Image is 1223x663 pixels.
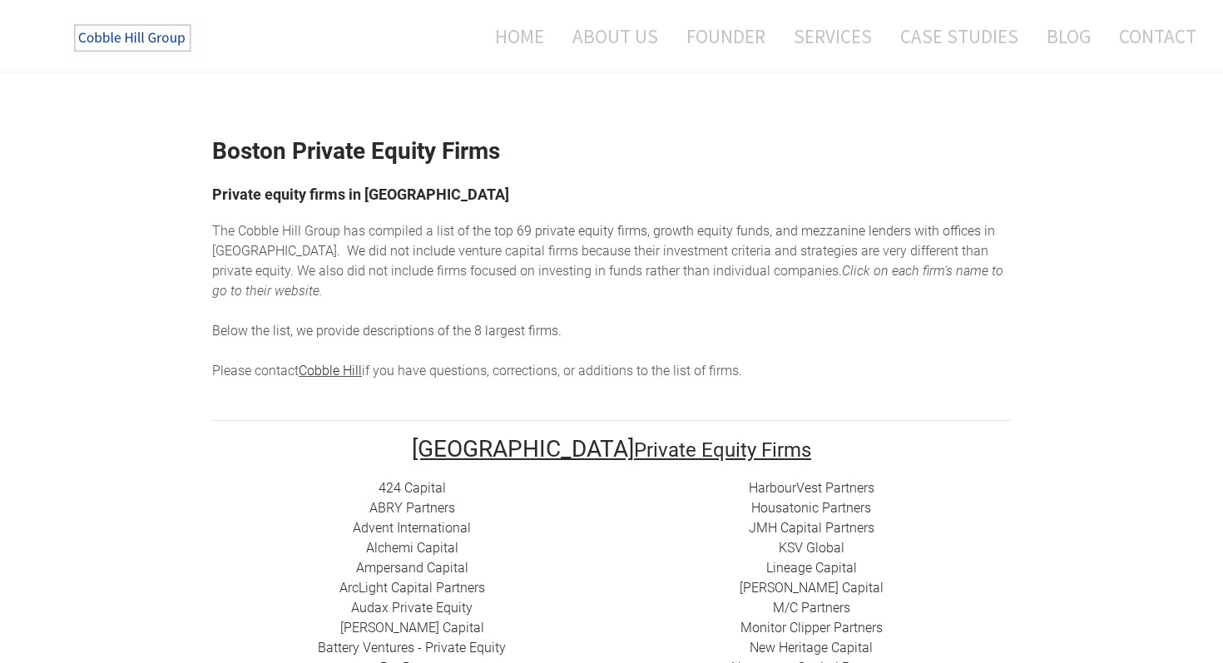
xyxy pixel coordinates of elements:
[366,540,458,556] a: Alchemi Capital
[740,580,884,596] a: [PERSON_NAME] Capital
[634,438,811,462] font: Private Equity Firms
[379,480,446,496] a: 424 Capital
[369,500,455,516] a: ​ABRY Partners
[470,14,557,58] a: Home
[751,500,871,516] a: Housatonic Partners
[888,14,1031,58] a: Case Studies
[212,137,500,165] strong: Boston Private Equity Firms
[674,14,778,58] a: Founder
[299,363,362,379] a: Cobble Hill
[560,14,671,58] a: About Us
[353,520,471,536] a: Advent International
[773,600,850,616] a: ​M/C Partners
[1034,14,1103,58] a: Blog
[1107,14,1196,58] a: Contact
[63,17,205,59] img: The Cobble Hill Group LLC
[212,363,742,379] span: Please contact if you have questions, corrections, or additions to the list of firms.
[356,560,468,576] a: ​Ampersand Capital
[340,620,484,636] a: [PERSON_NAME] Capital
[766,560,857,576] a: Lineage Capital
[212,221,1011,381] div: he top 69 private equity firms, growth equity funds, and mezzanine lenders with offices in [GEOGR...
[749,480,874,496] a: HarbourVest Partners
[779,540,844,556] a: ​KSV Global
[781,14,884,58] a: Services
[749,520,874,536] a: ​JMH Capital Partners
[750,640,873,656] a: New Heritage Capital
[339,580,485,596] a: ​ArcLight Capital Partners
[740,620,883,636] a: ​Monitor Clipper Partners
[212,186,509,203] font: Private equity firms in [GEOGRAPHIC_DATA]
[318,640,506,656] a: Battery Ventures - Private Equity
[212,243,988,279] span: enture capital firms because their investment criteria and strategies are very different than pri...
[412,435,634,463] font: [GEOGRAPHIC_DATA]
[212,223,477,239] span: The Cobble Hill Group has compiled a list of t
[351,600,473,616] a: Audax Private Equity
